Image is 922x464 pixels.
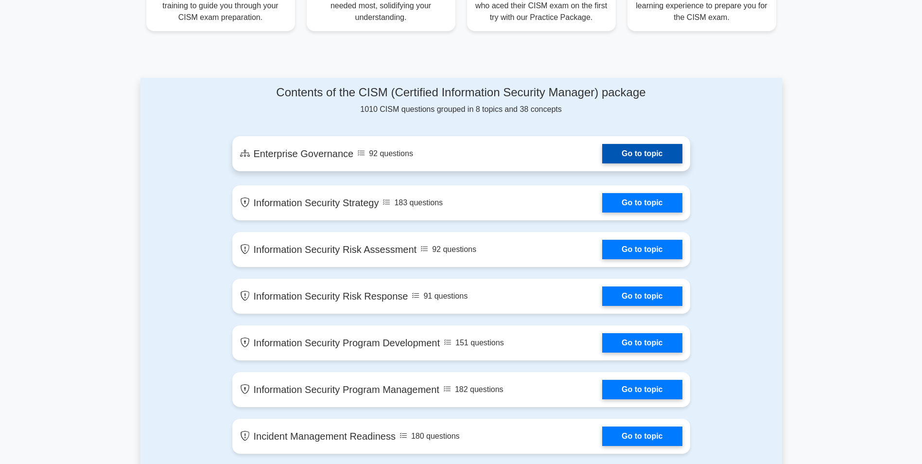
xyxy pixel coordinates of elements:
a: Go to topic [602,286,682,306]
a: Go to topic [602,380,682,399]
a: Go to topic [602,193,682,213]
a: Go to topic [602,333,682,353]
a: Go to topic [602,144,682,163]
a: Go to topic [602,240,682,259]
a: Go to topic [602,427,682,446]
h4: Contents of the CISM (Certified Information Security Manager) package [232,86,690,100]
div: 1010 CISM questions grouped in 8 topics and 38 concepts [232,86,690,115]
